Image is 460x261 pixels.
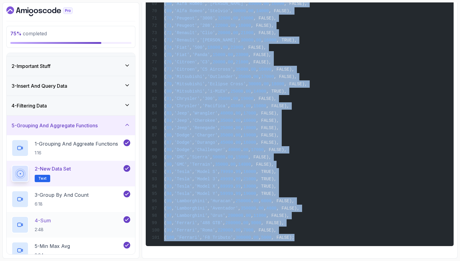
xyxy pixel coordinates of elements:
[166,133,172,138] span: 86
[164,45,166,50] span: (
[166,118,172,123] span: 84
[35,242,70,250] p: 5 - Min Max Avg
[248,9,253,13] span: 00
[233,111,235,116] span: .
[164,30,166,35] span: (
[218,16,230,21] span: 32000
[197,30,200,35] span: ,
[256,133,279,138] span: , FALSE),
[274,74,297,79] span: , FALSE),
[261,38,263,43] span: ,
[223,45,228,50] span: 00
[215,16,218,21] span: ,
[192,125,218,130] span: 'Renegade'
[174,74,205,79] span: 'Mitsubishi'
[228,60,233,65] span: 00
[202,104,228,108] span: 'Pacifica'
[200,96,202,101] span: ,
[248,67,251,72] span: .
[253,30,277,35] span: , FALSE),
[166,104,172,108] span: 82
[190,52,192,57] span: ,
[225,60,228,65] span: .
[197,23,200,28] span: ,
[213,52,225,57] span: 15000
[246,9,248,13] span: .
[172,9,174,13] span: ,
[174,111,190,116] span: 'Jeep'
[12,62,51,70] h3: 2 - Important Stuff
[246,89,251,94] span: 00
[166,38,172,43] span: 73
[166,1,172,6] span: 68
[235,74,238,79] span: ,
[12,191,130,208] button: 3-Group By And Count6:18
[269,9,292,13] span: , FALSE),
[233,67,235,72] span: ,
[228,45,230,50] span: ,
[164,125,166,130] span: (
[35,252,70,258] p: 2:04
[253,38,256,43] span: .
[238,38,241,43] span: ,
[248,82,261,86] span: 30000
[202,96,215,101] span: '300'
[174,67,197,72] span: 'Citroen'
[271,82,284,86] span: 18000
[241,125,243,130] span: ,
[243,133,256,138] span: 19000
[172,16,174,21] span: ,
[220,140,233,145] span: 45000
[233,16,238,21] span: 00
[215,96,218,101] span: ,
[166,52,172,57] span: 75
[284,82,307,86] span: , FALSE),
[164,104,166,108] span: (
[38,176,47,181] span: Text
[243,111,256,116] span: 17000
[218,96,230,101] span: 35000
[172,82,174,86] span: ,
[174,30,197,35] span: 'Renault'
[215,30,218,35] span: ,
[235,60,248,65] span: 21000
[238,74,251,79] span: 35000
[218,133,220,138] span: ,
[164,38,166,43] span: (
[253,89,266,94] span: 14000
[174,118,190,123] span: 'Jeep'
[256,111,279,116] span: , FALSE),
[243,104,246,108] span: .
[241,38,253,43] span: 30000
[230,104,243,108] span: 45000
[172,1,174,6] span: ,
[256,9,269,13] span: 14000
[166,89,172,94] span: 80
[192,118,218,123] span: 'Cherokee'
[35,150,118,156] p: 1:16
[164,140,166,145] span: (
[164,23,166,28] span: (
[12,82,67,90] h3: 3 - Insert And Query Data
[233,30,238,35] span: 00
[228,23,230,28] span: .
[246,82,248,86] span: ,
[7,56,135,76] button: 2-Important Stuff
[166,67,172,72] span: 77
[218,30,230,35] span: 20000
[251,89,253,94] span: ,
[12,216,130,233] button: 4-Sum2:48
[12,102,47,109] h3: 4 - Filtering Data
[190,125,192,130] span: ,
[174,89,205,94] span: 'Mitsubishi'
[235,67,248,72] span: 35000
[220,125,233,130] span: 25000
[200,104,202,108] span: ,
[35,201,89,207] p: 6:18
[192,52,210,57] span: 'Panda'
[230,89,243,94] span: 25000
[215,23,228,28] span: 22000
[197,60,200,65] span: ,
[172,23,174,28] span: ,
[228,52,233,57] span: 00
